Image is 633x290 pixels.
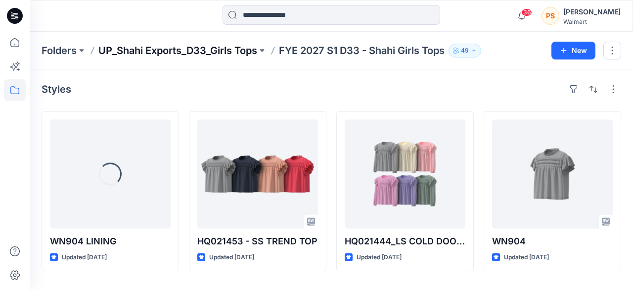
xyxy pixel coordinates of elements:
[449,44,481,58] button: 49
[50,234,171,248] p: WN904 LINING
[542,7,559,25] div: PS
[521,8,532,16] span: 36
[345,234,465,248] p: HQ021444_LS COLD DOOR TEE
[42,44,77,58] a: Folders
[551,42,595,59] button: New
[357,252,402,263] p: Updated [DATE]
[62,252,107,263] p: Updated [DATE]
[563,6,621,18] div: [PERSON_NAME]
[42,83,71,95] h4: Styles
[209,252,254,263] p: Updated [DATE]
[345,119,465,229] a: HQ021444_LS COLD DOOR TEE
[98,44,257,58] a: UP_Shahi Exports_D33_Girls Tops
[461,45,469,56] p: 49
[504,252,549,263] p: Updated [DATE]
[563,18,621,25] div: Walmart
[197,119,318,229] a: HQ021453 - SS TREND TOP
[492,234,613,248] p: WN904
[197,234,318,248] p: HQ021453 - SS TREND TOP
[279,44,445,58] p: FYE 2027 S1 D33 - Shahi Girls Tops
[492,119,613,229] a: WN904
